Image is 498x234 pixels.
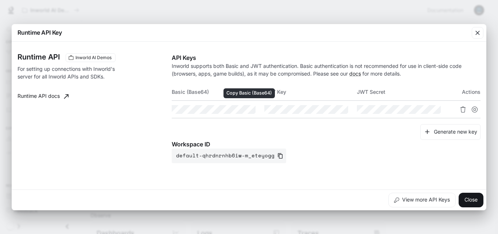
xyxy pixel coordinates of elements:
div: These keys will apply to your current workspace only [66,53,116,62]
p: Runtime API Key [17,28,62,37]
th: Basic (Base64) [172,83,264,101]
button: Generate new key [420,124,481,140]
a: Runtime API docs [15,89,71,104]
button: default-qhrdnrnhb6iw-m_eteyogg [172,149,286,163]
p: For setting up connections with Inworld's server for all Inworld APIs and SDKs. [17,65,129,80]
button: Suspend API key [469,104,481,115]
div: Copy Basic (Base64) [223,88,275,98]
button: View more API Keys [388,193,456,207]
button: Close [459,193,483,207]
p: API Keys [172,53,481,62]
h3: Runtime API [17,53,60,61]
p: Workspace ID [172,140,481,149]
th: Actions [450,83,481,101]
span: Inworld AI Demos [73,54,114,61]
th: JWT Key [264,83,357,101]
button: Delete API key [457,104,469,115]
a: docs [349,70,361,77]
p: Inworld supports both Basic and JWT authentication. Basic authentication is not recommended for u... [172,62,481,77]
th: JWT Secret [357,83,450,101]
